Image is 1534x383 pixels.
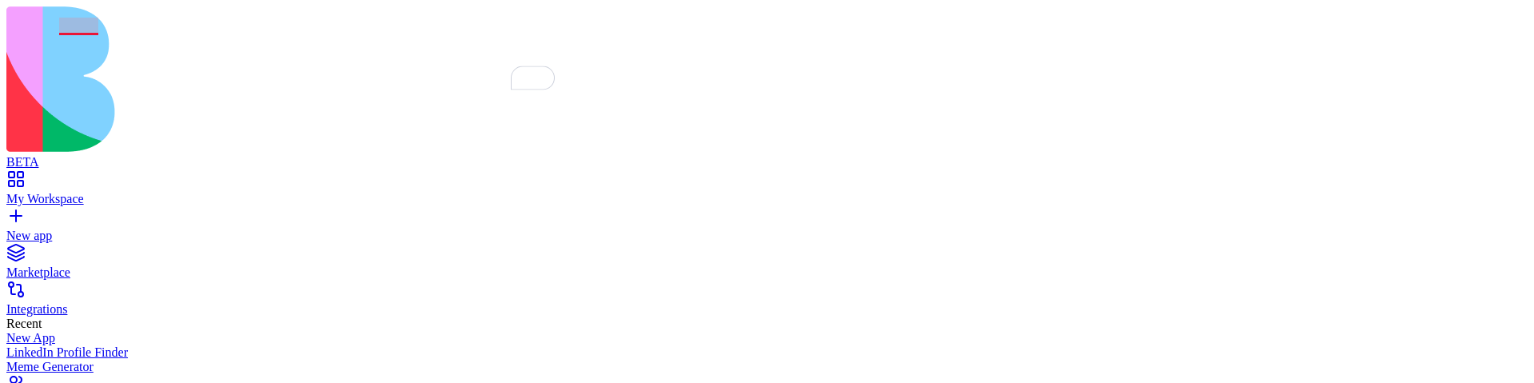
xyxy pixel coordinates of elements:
div: Integrations [6,302,1528,317]
a: LinkedIn Profile Finder [6,345,1528,360]
a: New app [6,214,1528,243]
a: My Workspace [6,178,1528,206]
div: BETA [6,155,1528,170]
img: logo [6,6,649,152]
div: Marketplace [6,265,1528,280]
a: New App [6,331,1528,345]
a: Marketplace [6,251,1528,280]
span: Recent [6,317,42,330]
div: My Workspace [6,192,1528,206]
a: Meme Generator [6,360,1528,374]
a: Integrations [6,288,1528,317]
a: BETA [6,141,1528,170]
div: New app [6,229,1528,243]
